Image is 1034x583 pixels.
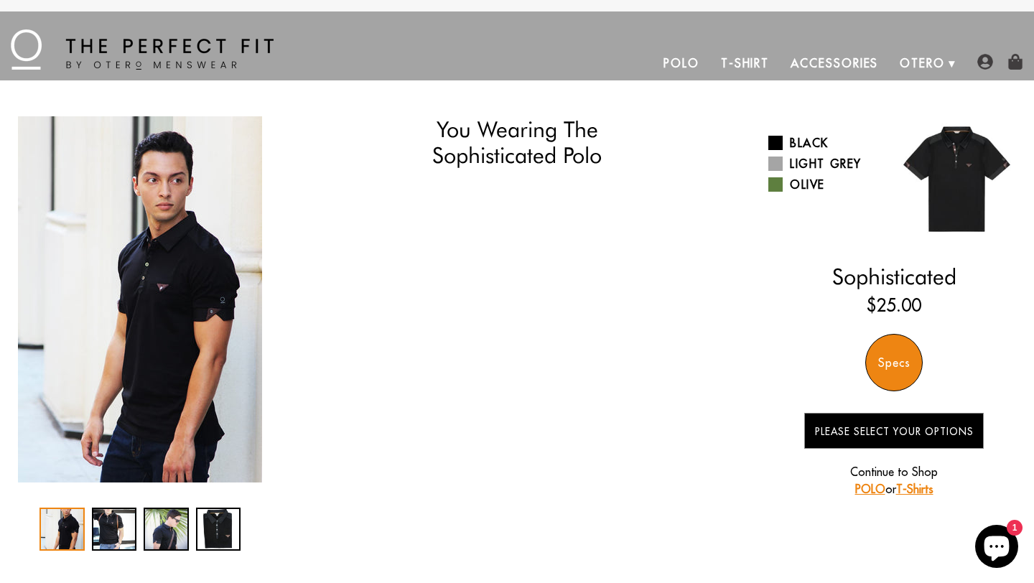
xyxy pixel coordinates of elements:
[768,176,883,193] a: Olive
[815,425,974,438] span: Please Select Your Options
[39,508,85,551] div: 1 / 4
[896,482,933,496] a: T-Shirts
[971,525,1023,572] inbox-online-store-chat: Shopify online store chat
[11,29,274,70] img: The Perfect Fit - by Otero Menswear - Logo
[780,46,889,80] a: Accessories
[196,508,241,551] div: 4 / 4
[867,292,921,318] ins: $25.00
[768,263,1020,289] h2: Sophisticated
[977,54,993,70] img: user-account-icon.png
[804,463,984,498] p: Continue to Shop or
[18,116,262,482] img: IMG_2215_copy_36f57b9c-8390-45a9-9ca2-faecd04841ef_340x.jpg
[889,46,956,80] a: Otero
[768,155,883,172] a: Light Grey
[144,508,189,551] div: 3 / 4
[768,134,883,151] a: Black
[894,116,1020,242] img: 019.jpg
[92,508,137,551] div: 2 / 4
[855,482,885,496] a: POLO
[14,116,266,482] div: 1 / 4
[710,46,780,80] a: T-Shirt
[804,413,984,449] button: Please Select Your Options
[865,334,923,391] div: Specs
[351,116,683,169] h1: You Wearing The Sophisticated Polo
[1007,54,1023,70] img: shopping-bag-icon.png
[653,46,710,80] a: Polo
